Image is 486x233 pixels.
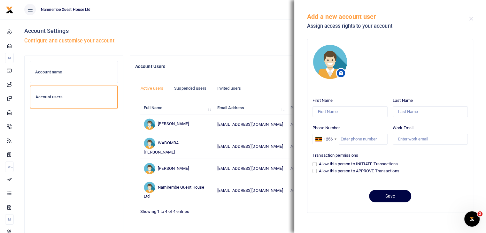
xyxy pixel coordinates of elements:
[5,162,14,172] li: Ac
[312,152,358,159] label: Transaction permissions
[35,70,112,75] h6: Account name
[35,94,112,100] h6: Account users
[393,97,413,104] label: Last Name
[477,211,482,216] span: 2
[38,7,93,12] span: Namirembe Guest House Ltd
[287,134,360,159] td: Approver, Initiator
[6,6,13,14] img: logo-small
[24,38,481,44] h5: Configure and customise your account
[319,161,398,167] label: Allow this person to INITIATE Transactions
[287,159,360,178] td: Approver, Initiator
[214,134,287,159] td: [EMAIL_ADDRESS][DOMAIN_NAME]
[312,134,388,145] input: Enter phone number
[135,63,427,70] h4: Account Users
[140,101,214,115] th: Full Name: activate to sort column ascending
[469,17,473,21] button: Close
[212,82,246,94] a: Invited users
[307,13,469,20] h5: Add a new account user
[214,159,287,178] td: [EMAIL_ADDRESS][DOMAIN_NAME]
[307,23,469,29] h5: Assign access rights to your account
[287,115,360,134] td: Approver, Initiator
[214,178,287,203] td: [EMAIL_ADDRESS][DOMAIN_NAME]
[140,178,214,203] td: Namirembe Guest House Ltd
[214,101,287,115] th: Email Address: activate to sort column ascending
[393,106,468,117] input: Last Name
[287,178,360,203] td: Administrator, Approver, Initiator
[464,211,480,227] iframe: Intercom live chat
[312,125,340,131] label: Phone Number
[287,101,360,115] th: Permissions: activate to sort column ascending
[140,134,214,159] td: WABOMBA [PERSON_NAME]
[140,115,214,134] td: [PERSON_NAME]
[393,125,413,131] label: Work Email
[135,82,169,94] a: Active users
[214,115,287,134] td: [EMAIL_ADDRESS][DOMAIN_NAME]
[369,190,411,202] button: Save
[312,106,388,117] input: First Name
[30,61,118,83] a: Account name
[169,82,212,94] a: Suspended users
[24,27,481,34] h4: Account Settings
[140,205,275,215] div: Showing 1 to 4 of 4 entries
[312,97,333,104] label: First Name
[393,134,468,145] input: Enter work email
[319,168,399,174] label: Allow this person to APPROVE Transactions
[5,53,14,63] li: M
[5,214,14,225] li: M
[324,136,333,142] div: +256
[6,7,13,12] a: logo-small logo-large logo-large
[30,86,118,109] a: Account users
[313,134,338,144] div: Uganda: +256
[140,159,214,178] td: [PERSON_NAME]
